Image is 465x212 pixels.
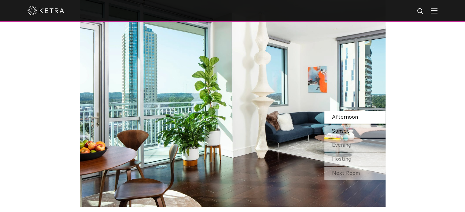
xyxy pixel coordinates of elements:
[28,6,64,15] img: ketra-logo-2019-white
[417,8,424,15] img: search icon
[332,156,352,162] span: Hosting
[324,167,386,180] div: Next Room
[332,142,352,148] span: Evening
[332,114,358,120] span: Afternoon
[431,8,437,13] img: Hamburger%20Nav.svg
[332,128,349,134] span: Sunset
